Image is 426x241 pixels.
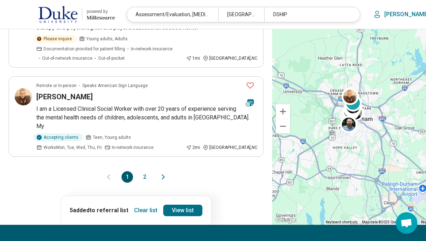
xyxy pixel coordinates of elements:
button: 1 [122,171,133,183]
button: Zoom in [276,104,290,119]
div: powered by [87,8,115,15]
button: 2 [139,171,150,183]
div: 1 mi [186,55,200,62]
a: View list [163,205,202,216]
span: Out-of-pocket [98,55,125,62]
div: DSHIP [264,7,356,22]
button: Next page [159,171,168,183]
span: Map data ©2025 Google [362,220,402,224]
a: Open this area in Google Maps (opens a new window) [274,215,298,225]
span: In-network insurance [131,46,173,52]
span: Works Mon, Tue, Wed, Thu, Fri [43,144,102,151]
span: Teen, Young adults [93,134,131,141]
div: Assessment/Evaluation, [MEDICAL_DATA] ([MEDICAL_DATA]) [127,7,218,22]
span: to referral list [90,207,128,214]
p: 5 added [70,206,128,215]
div: Accepting clients [33,133,83,141]
button: Previous page [104,171,113,183]
button: Zoom out [276,119,290,133]
h3: [PERSON_NAME] [36,92,93,102]
p: I am a Licensed Clinical Social Worker with over 20 years of experience serving the mental health... [36,105,257,131]
button: Favorite [243,78,257,93]
div: Open chat [396,212,417,234]
span: Speaks American Sign Language [82,82,148,89]
p: Remote or In-person [36,82,77,89]
div: [GEOGRAPHIC_DATA] , NC [203,55,257,62]
a: Duke Universitypowered by [12,6,115,23]
span: In-network insurance [112,144,154,151]
div: Please inquire [33,35,76,43]
img: Google [274,215,298,225]
span: Out-of-network insurance [42,55,92,62]
div: 2 mi [186,144,200,151]
div: [GEOGRAPHIC_DATA], [GEOGRAPHIC_DATA] [218,7,264,22]
img: Duke University [38,6,78,23]
span: Young adults, Adults [86,36,128,42]
div: [GEOGRAPHIC_DATA] , NC [203,144,257,151]
span: Documentation provided for patient filling [43,46,125,52]
button: Clear list [131,205,160,216]
button: Keyboard shortcuts [326,220,358,225]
